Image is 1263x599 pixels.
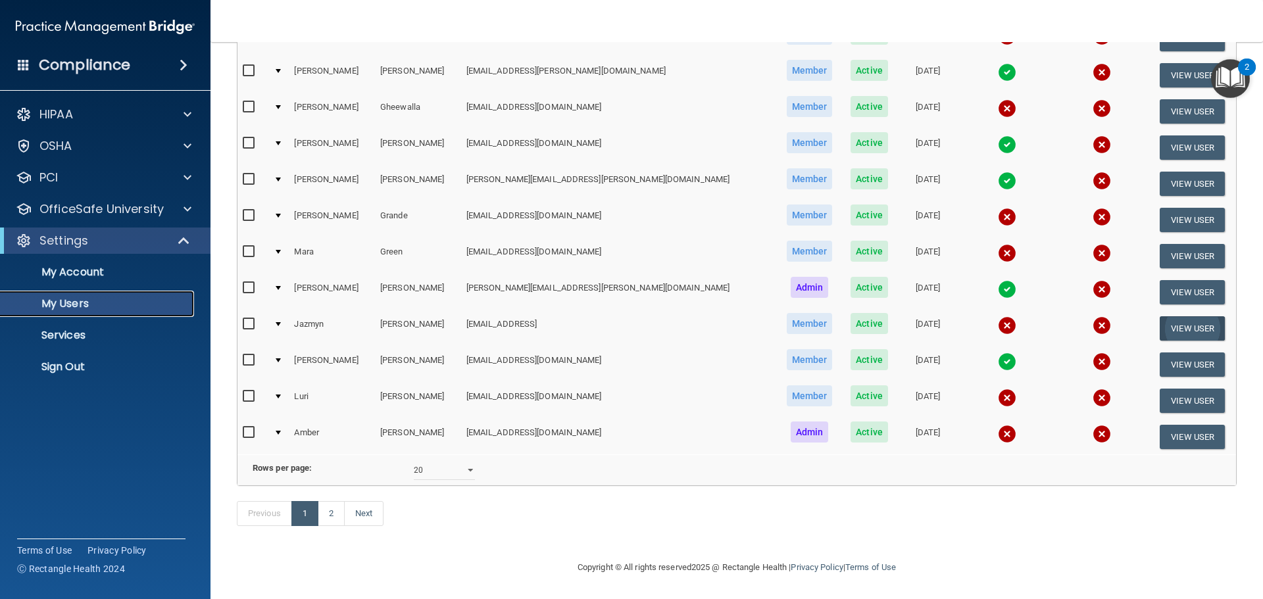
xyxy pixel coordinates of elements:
[1093,316,1111,335] img: cross.ca9f0e7f.svg
[1093,425,1111,443] img: cross.ca9f0e7f.svg
[791,562,843,572] a: Privacy Policy
[17,544,72,557] a: Terms of Use
[39,107,73,122] p: HIPAA
[1093,208,1111,226] img: cross.ca9f0e7f.svg
[375,130,461,166] td: [PERSON_NAME]
[39,201,164,217] p: OfficeSafe University
[461,57,777,93] td: [EMAIL_ADDRESS][PERSON_NAME][DOMAIN_NAME]
[998,135,1016,154] img: tick.e7d51cea.svg
[289,130,375,166] td: [PERSON_NAME]
[461,347,777,383] td: [EMAIL_ADDRESS][DOMAIN_NAME]
[1160,244,1225,268] button: View User
[998,99,1016,118] img: cross.ca9f0e7f.svg
[16,170,191,185] a: PCI
[9,297,188,310] p: My Users
[375,419,461,454] td: [PERSON_NAME]
[461,310,777,347] td: [EMAIL_ADDRESS]
[16,201,191,217] a: OfficeSafe University
[39,138,72,154] p: OSHA
[9,360,188,373] p: Sign Out
[787,313,833,334] span: Member
[851,60,888,81] span: Active
[897,93,959,130] td: [DATE]
[1093,352,1111,371] img: cross.ca9f0e7f.svg
[851,385,888,406] span: Active
[998,352,1016,371] img: tick.e7d51cea.svg
[375,166,461,202] td: [PERSON_NAME]
[1093,280,1111,299] img: cross.ca9f0e7f.svg
[289,202,375,238] td: [PERSON_NAME]
[289,419,375,454] td: Amber
[39,233,88,249] p: Settings
[1160,172,1225,196] button: View User
[253,463,312,473] b: Rows per page:
[461,202,777,238] td: [EMAIL_ADDRESS][DOMAIN_NAME]
[897,166,959,202] td: [DATE]
[461,166,777,202] td: [PERSON_NAME][EMAIL_ADDRESS][PERSON_NAME][DOMAIN_NAME]
[289,383,375,419] td: Luri
[87,544,147,557] a: Privacy Policy
[791,277,829,298] span: Admin
[9,266,188,279] p: My Account
[1093,244,1111,262] img: cross.ca9f0e7f.svg
[39,56,130,74] h4: Compliance
[1245,67,1249,84] div: 2
[461,419,777,454] td: [EMAIL_ADDRESS][DOMAIN_NAME]
[851,96,888,117] span: Active
[897,383,959,419] td: [DATE]
[998,63,1016,82] img: tick.e7d51cea.svg
[787,60,833,81] span: Member
[998,280,1016,299] img: tick.e7d51cea.svg
[787,168,833,189] span: Member
[16,107,191,122] a: HIPAA
[787,132,833,153] span: Member
[845,562,896,572] a: Terms of Use
[897,310,959,347] td: [DATE]
[289,238,375,274] td: Mara
[375,238,461,274] td: Green
[1093,389,1111,407] img: cross.ca9f0e7f.svg
[375,310,461,347] td: [PERSON_NAME]
[787,204,833,226] span: Member
[998,389,1016,407] img: cross.ca9f0e7f.svg
[851,421,888,443] span: Active
[461,238,777,274] td: [EMAIL_ADDRESS][DOMAIN_NAME]
[375,57,461,93] td: [PERSON_NAME]
[998,208,1016,226] img: cross.ca9f0e7f.svg
[897,238,959,274] td: [DATE]
[897,347,959,383] td: [DATE]
[1093,135,1111,154] img: cross.ca9f0e7f.svg
[851,349,888,370] span: Active
[851,204,888,226] span: Active
[291,501,318,526] a: 1
[318,501,345,526] a: 2
[897,419,959,454] td: [DATE]
[998,425,1016,443] img: cross.ca9f0e7f.svg
[375,347,461,383] td: [PERSON_NAME]
[289,57,375,93] td: [PERSON_NAME]
[39,170,58,185] p: PCI
[461,274,777,310] td: [PERSON_NAME][EMAIL_ADDRESS][PERSON_NAME][DOMAIN_NAME]
[9,329,188,342] p: Services
[787,385,833,406] span: Member
[897,202,959,238] td: [DATE]
[998,172,1016,190] img: tick.e7d51cea.svg
[1093,99,1111,118] img: cross.ca9f0e7f.svg
[998,316,1016,335] img: cross.ca9f0e7f.svg
[289,166,375,202] td: [PERSON_NAME]
[375,383,461,419] td: [PERSON_NAME]
[1160,352,1225,377] button: View User
[375,93,461,130] td: Gheewalla
[16,233,191,249] a: Settings
[851,313,888,334] span: Active
[1160,280,1225,304] button: View User
[375,202,461,238] td: Grande
[1093,63,1111,82] img: cross.ca9f0e7f.svg
[375,274,461,310] td: [PERSON_NAME]
[461,383,777,419] td: [EMAIL_ADDRESS][DOMAIN_NAME]
[1160,208,1225,232] button: View User
[237,501,292,526] a: Previous
[998,244,1016,262] img: cross.ca9f0e7f.svg
[1160,425,1225,449] button: View User
[16,14,195,40] img: PMB logo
